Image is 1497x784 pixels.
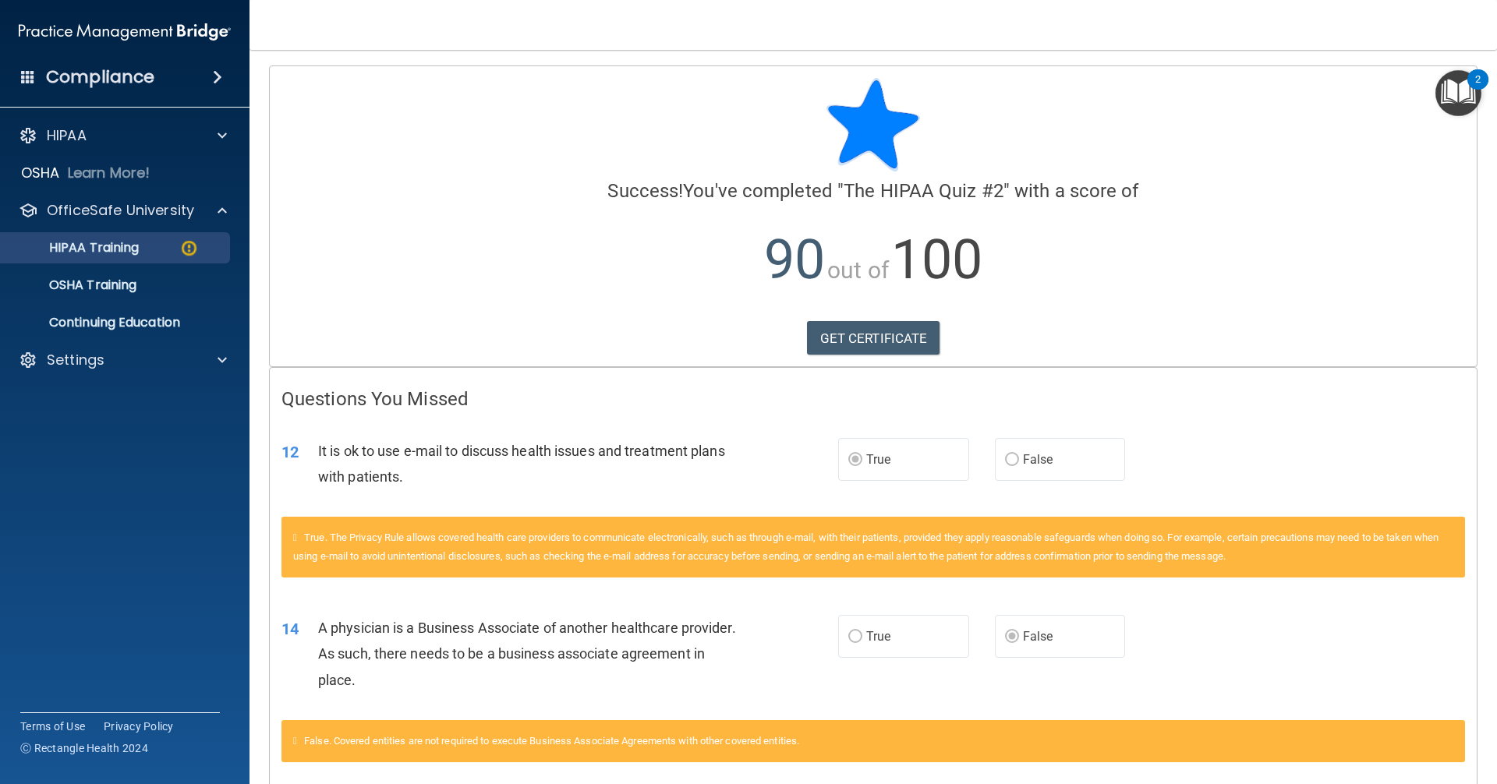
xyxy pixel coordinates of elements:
input: False [1005,454,1019,466]
p: Settings [47,351,104,369]
img: blue-star-rounded.9d042014.png [826,78,920,171]
span: It is ok to use e-mail to discuss health issues and treatment plans with patients. [318,443,725,485]
span: Success! [607,180,683,202]
div: 2 [1475,79,1481,100]
img: PMB logo [19,16,231,48]
a: GET CERTIFICATE [807,321,940,355]
span: 90 [764,228,825,291]
h4: Questions You Missed [281,389,1465,409]
p: OSHA [21,164,60,182]
span: 100 [891,228,982,291]
span: 14 [281,620,299,638]
input: False [1005,631,1019,643]
p: Continuing Education [10,315,223,330]
h4: Compliance [46,66,154,88]
p: OSHA Training [10,277,136,293]
p: HIPAA Training [10,240,139,256]
span: True [866,629,890,644]
a: HIPAA [19,126,227,145]
span: False [1023,629,1053,644]
a: OfficeSafe University [19,201,227,220]
p: Learn More! [68,164,150,182]
span: True. The Privacy Rule allows covered health care providers to communicate electronically, such a... [293,531,1439,562]
a: Privacy Policy [104,719,174,734]
span: False. Covered entities are not required to execute Business Associate Agreements with other cove... [304,735,799,747]
p: OfficeSafe University [47,201,194,220]
input: True [848,631,862,643]
span: A physician is a Business Associate of another healthcare provider. As such, there needs to be a ... [318,620,736,687]
img: warning-circle.0cc9ac19.png [179,238,199,258]
input: True [848,454,862,466]
iframe: Drift Widget Chat Controller [1419,676,1478,736]
button: Open Resource Center, 2 new notifications [1435,70,1481,116]
span: Ⓒ Rectangle Health 2024 [20,740,148,756]
span: out of [827,256,889,284]
span: False [1023,452,1053,467]
span: True [866,452,890,467]
p: HIPAA [47,126,87,145]
span: 12 [281,443,299,461]
a: Settings [19,351,227,369]
a: Terms of Use [20,719,85,734]
h4: You've completed " " with a score of [281,181,1465,201]
span: The HIPAA Quiz #2 [844,180,1003,202]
